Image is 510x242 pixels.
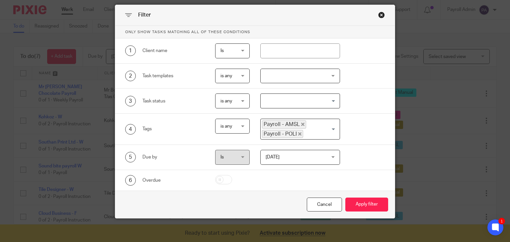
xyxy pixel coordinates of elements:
div: Task status [142,98,205,104]
div: Close this dialog window [378,12,385,18]
div: Overdue [142,177,205,184]
div: Close this dialog window [307,198,342,212]
div: Due by [142,154,205,160]
div: 6 [125,175,136,186]
button: Apply filter [345,198,388,212]
div: Search for option [260,93,340,108]
div: 5 [125,152,136,162]
p: Only show tasks matching all of these conditions [115,26,395,38]
input: Search for option [304,130,336,138]
div: Search for option [260,119,340,140]
span: Filter [138,12,151,18]
span: is any [220,99,232,103]
span: is any [220,124,232,129]
span: [DATE] [266,155,280,159]
span: Is [220,48,224,53]
span: Payroll - POLI [262,130,303,138]
div: 1 [498,218,505,224]
input: Search for option [261,95,336,107]
div: 2 [125,71,136,81]
div: 1 [125,45,136,56]
div: Client name [142,47,205,54]
div: Task templates [142,73,205,79]
div: Tags [142,126,205,132]
span: is any [220,74,232,78]
div: 3 [125,96,136,106]
button: Deselect Payroll - AMSL [301,123,304,126]
div: 4 [125,124,136,135]
button: Deselect Payroll - POLI [298,132,301,136]
span: Payroll - AMSL [262,120,306,128]
span: Is [220,155,224,159]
